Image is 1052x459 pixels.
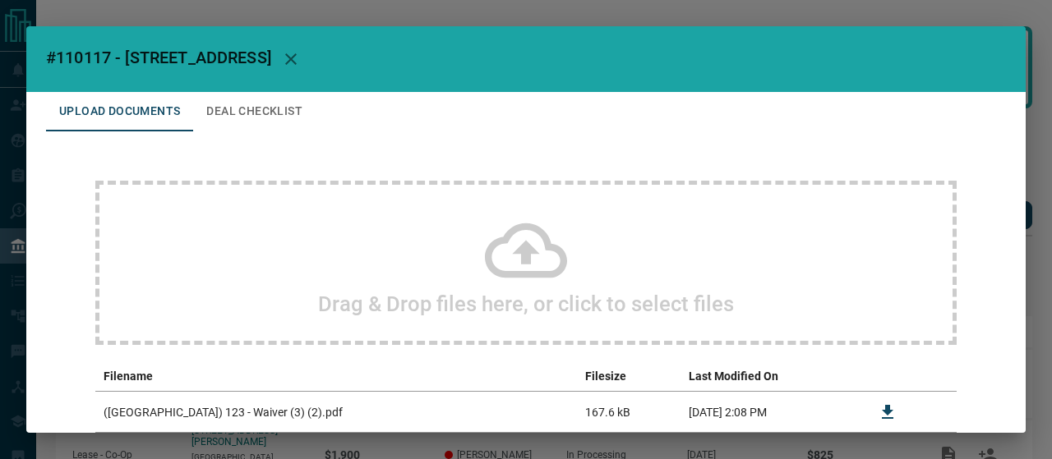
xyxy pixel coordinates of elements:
td: 167.6 kB [577,392,681,433]
th: Filesize [577,361,681,392]
th: delete file action column [916,361,957,392]
button: Upload Documents [46,92,193,131]
h2: Drag & Drop files here, or click to select files [318,291,734,316]
th: download action column [860,361,916,392]
th: Filename [95,361,577,392]
th: Last Modified On [681,361,860,392]
td: [DATE] 2:08 PM [681,392,860,433]
button: Download [868,392,907,432]
div: Drag & Drop files here, or click to select files [95,181,957,345]
button: Deal Checklist [193,92,316,131]
span: #110117 - [STREET_ADDRESS] [46,48,271,67]
td: ([GEOGRAPHIC_DATA]) 123 - Waiver (3) (2).pdf [95,392,577,433]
